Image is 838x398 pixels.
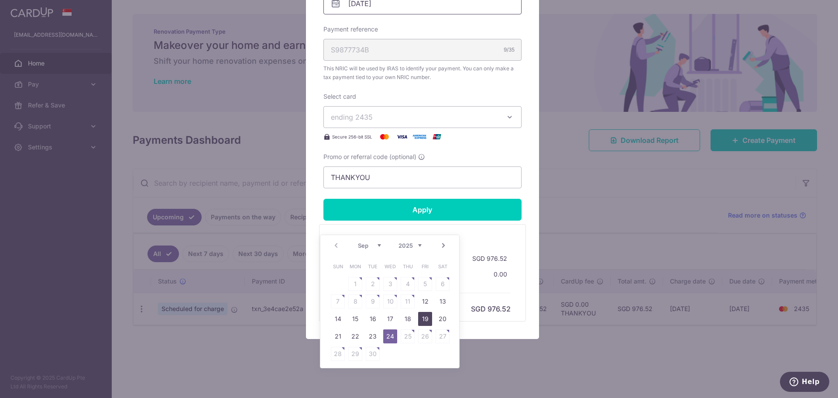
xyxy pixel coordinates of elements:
[323,25,378,34] label: Payment reference
[436,312,450,326] a: 20
[331,260,345,273] span: Sunday
[418,294,432,308] a: 12
[323,92,356,101] label: Select card
[411,132,428,142] img: American Express
[348,312,362,326] a: 15
[366,312,380,326] a: 16
[331,329,345,343] a: 21
[383,260,397,273] span: Wednesday
[428,132,446,142] img: UnionPay
[376,132,393,142] img: Mastercard
[366,329,380,343] a: 23
[504,45,515,54] div: 9/35
[366,260,380,273] span: Tuesday
[418,312,432,326] a: 19
[393,132,411,142] img: Visa
[436,294,450,308] a: 13
[780,372,829,394] iframe: Opens a widget where you can find more information
[348,260,362,273] span: Monday
[383,329,397,343] a: 24
[348,329,362,343] a: 22
[323,106,522,128] button: ending 2435
[471,304,511,314] h6: SGD 976.52
[436,260,450,273] span: Saturday
[438,240,449,251] a: Next
[490,266,511,282] div: 0.00
[401,312,415,326] a: 18
[401,260,415,273] span: Thursday
[383,312,397,326] a: 17
[323,64,522,82] span: This NRIC will be used by IRAS to identify your payment. You can only make a tax payment tied to ...
[332,133,372,140] span: Secure 256-bit SSL
[418,260,432,273] span: Friday
[469,251,511,266] div: SGD 976.52
[331,113,373,121] span: ending 2435
[331,312,345,326] a: 14
[323,152,416,161] span: Promo or referral code (optional)
[323,199,522,221] input: Apply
